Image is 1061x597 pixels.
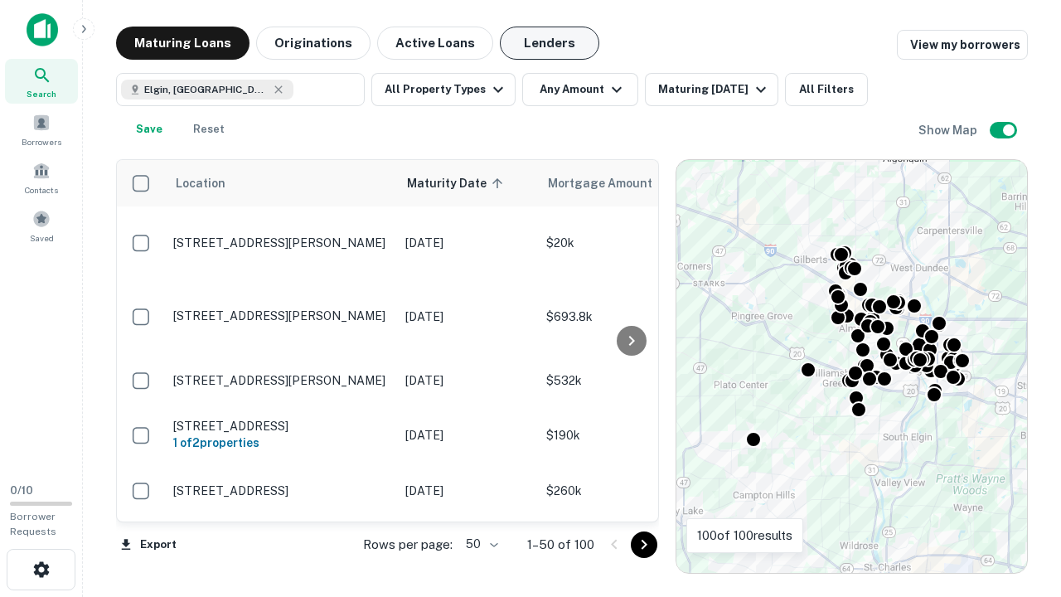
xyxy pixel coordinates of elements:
a: View my borrowers [897,30,1028,60]
button: Export [116,532,181,557]
button: Any Amount [522,73,638,106]
div: Maturing [DATE] [658,80,771,99]
p: 1–50 of 100 [527,535,594,555]
button: All Filters [785,73,868,106]
button: Originations [256,27,371,60]
div: 50 [459,532,501,556]
p: [DATE] [405,426,530,444]
p: [DATE] [405,308,530,326]
button: All Property Types [371,73,516,106]
span: Search [27,87,56,100]
span: Borrowers [22,135,61,148]
p: Rows per page: [363,535,453,555]
p: 100 of 100 results [697,526,792,546]
span: Location [175,173,225,193]
p: $693.8k [546,308,712,326]
div: 0 0 [676,160,1027,573]
span: Maturity Date [407,173,508,193]
button: Save your search to get updates of matches that match your search criteria. [123,113,176,146]
p: $190k [546,426,712,444]
button: Maturing Loans [116,27,250,60]
a: Saved [5,203,78,248]
span: Elgin, [GEOGRAPHIC_DATA], [GEOGRAPHIC_DATA] [144,82,269,97]
p: $532k [546,371,712,390]
span: Mortgage Amount [548,173,674,193]
p: [STREET_ADDRESS][PERSON_NAME] [173,308,389,323]
p: [DATE] [405,482,530,500]
img: capitalize-icon.png [27,13,58,46]
button: Active Loans [377,27,493,60]
h6: 1 of 2 properties [173,434,389,452]
span: Saved [30,231,54,245]
a: Borrowers [5,107,78,152]
iframe: Chat Widget [978,464,1061,544]
button: Maturing [DATE] [645,73,778,106]
button: Lenders [500,27,599,60]
p: [STREET_ADDRESS][PERSON_NAME] [173,373,389,388]
h6: Show Map [918,121,980,139]
p: [DATE] [405,371,530,390]
p: [STREET_ADDRESS] [173,483,389,498]
p: [STREET_ADDRESS][PERSON_NAME] [173,235,389,250]
th: Maturity Date [397,160,538,206]
button: Reset [182,113,235,146]
p: [STREET_ADDRESS] [173,419,389,434]
a: Search [5,59,78,104]
th: Location [165,160,397,206]
p: $20k [546,234,712,252]
button: Go to next page [631,531,657,558]
span: Contacts [25,183,58,197]
a: Contacts [5,155,78,200]
th: Mortgage Amount [538,160,720,206]
span: Borrower Requests [10,511,56,537]
span: 0 / 10 [10,484,33,497]
p: [DATE] [405,234,530,252]
p: $260k [546,482,712,500]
